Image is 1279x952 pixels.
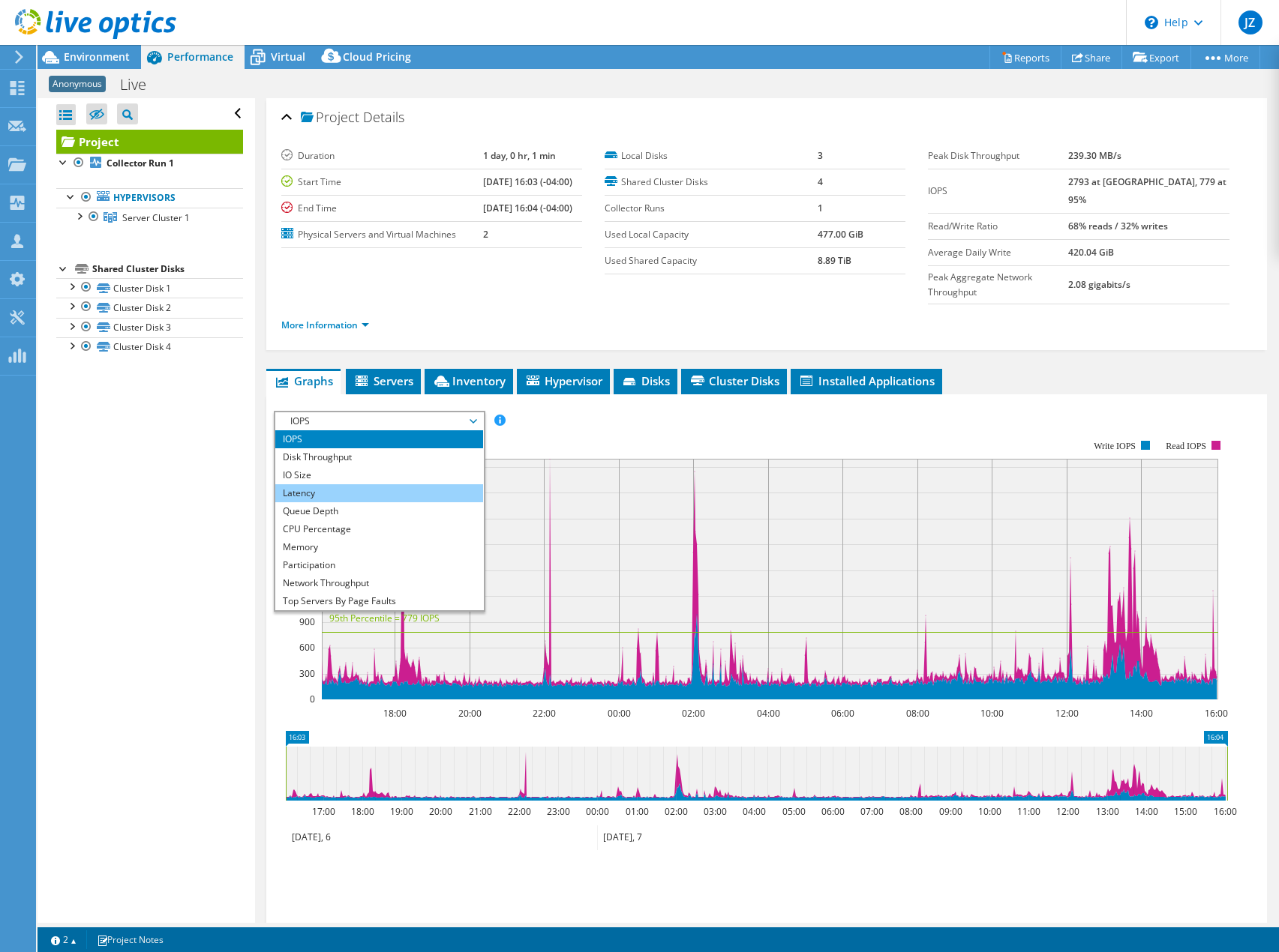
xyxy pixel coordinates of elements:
[56,154,243,173] a: Collector Run 1
[299,667,315,680] text: 300
[830,707,854,720] text: 06:00
[605,175,818,190] label: Shared Cluster Disks
[56,188,243,208] a: Hypervisors
[818,228,863,241] b: 477.00 GiB
[275,538,483,556] li: Memory
[64,49,130,64] span: Environment
[905,707,929,720] text: 08:00
[928,245,1068,260] label: Average Daily Write
[299,615,315,628] text: 900
[1055,707,1078,720] text: 12:00
[1095,805,1118,818] text: 13:00
[1190,46,1260,69] a: More
[274,373,333,388] span: Graphs
[86,930,174,949] a: Project Notes
[311,805,335,818] text: 17:00
[350,805,374,818] text: 18:00
[428,805,452,818] text: 20:00
[928,148,1068,163] label: Peak Disk Throughput
[1166,441,1206,451] text: Read IOPS
[281,319,369,331] a: More Information
[483,228,488,241] b: 2
[389,805,413,818] text: 19:00
[1068,149,1121,162] b: 239.30 MB/s
[689,373,779,388] span: Cluster Disks
[281,201,483,216] label: End Time
[299,641,315,654] text: 600
[483,149,556,162] b: 1 day, 0 hr, 1 min
[468,805,491,818] text: 21:00
[818,202,823,214] b: 1
[605,201,818,216] label: Collector Runs
[625,805,648,818] text: 01:00
[605,227,818,242] label: Used Local Capacity
[483,175,572,188] b: [DATE] 16:03 (-04:00)
[1121,46,1191,69] a: Export
[1213,805,1236,818] text: 16:00
[607,707,630,720] text: 00:00
[928,219,1068,234] label: Read/Write Ratio
[458,707,481,720] text: 20:00
[742,805,765,818] text: 04:00
[989,46,1061,69] a: Reports
[681,707,704,720] text: 02:00
[281,175,483,190] label: Start Time
[275,448,483,466] li: Disk Throughput
[1173,805,1196,818] text: 15:00
[1016,805,1040,818] text: 11:00
[605,253,818,268] label: Used Shared Capacity
[782,805,805,818] text: 05:00
[56,278,243,298] a: Cluster Disk 1
[329,612,440,624] text: 95th Percentile = 779 IOPS
[107,157,174,169] b: Collector Run 1
[546,805,569,818] text: 23:00
[1068,246,1114,259] b: 420.04 GiB
[275,574,483,592] li: Network Throughput
[621,373,670,388] span: Disks
[49,76,106,92] span: Anonymous
[860,805,883,818] text: 07:00
[1134,805,1157,818] text: 14:00
[363,108,404,126] span: Details
[507,805,530,818] text: 22:00
[56,337,243,357] a: Cluster Disk 4
[899,805,922,818] text: 08:00
[41,930,87,949] a: 2
[167,49,233,64] span: Performance
[92,260,243,278] div: Shared Cluster Disks
[301,110,359,125] span: Project
[938,805,962,818] text: 09:00
[664,805,687,818] text: 02:00
[275,520,483,538] li: CPU Percentage
[818,254,851,267] b: 8.89 TiB
[798,373,935,388] span: Installed Applications
[56,130,243,154] a: Project
[56,208,243,227] a: Server Cluster 1
[281,227,483,242] label: Physical Servers and Virtual Machines
[1055,805,1079,818] text: 12:00
[353,373,413,388] span: Servers
[283,412,476,430] span: IOPS
[275,502,483,520] li: Queue Depth
[383,707,406,720] text: 18:00
[275,430,483,448] li: IOPS
[122,211,190,224] span: Server Cluster 1
[1068,278,1130,291] b: 2.08 gigabits/s
[432,373,506,388] span: Inventory
[1061,46,1122,69] a: Share
[1129,707,1152,720] text: 14:00
[1204,707,1227,720] text: 16:00
[756,707,779,720] text: 04:00
[483,202,572,214] b: [DATE] 16:04 (-04:00)
[532,707,555,720] text: 22:00
[56,318,243,337] a: Cluster Disk 3
[524,373,602,388] span: Hypervisor
[605,148,818,163] label: Local Disks
[275,592,483,610] li: Top Servers By Page Faults
[281,148,483,163] label: Duration
[310,693,315,705] text: 0
[977,805,1001,818] text: 10:00
[1238,10,1262,34] span: JZ
[1145,16,1158,29] svg: \n
[1094,441,1136,451] text: Write IOPS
